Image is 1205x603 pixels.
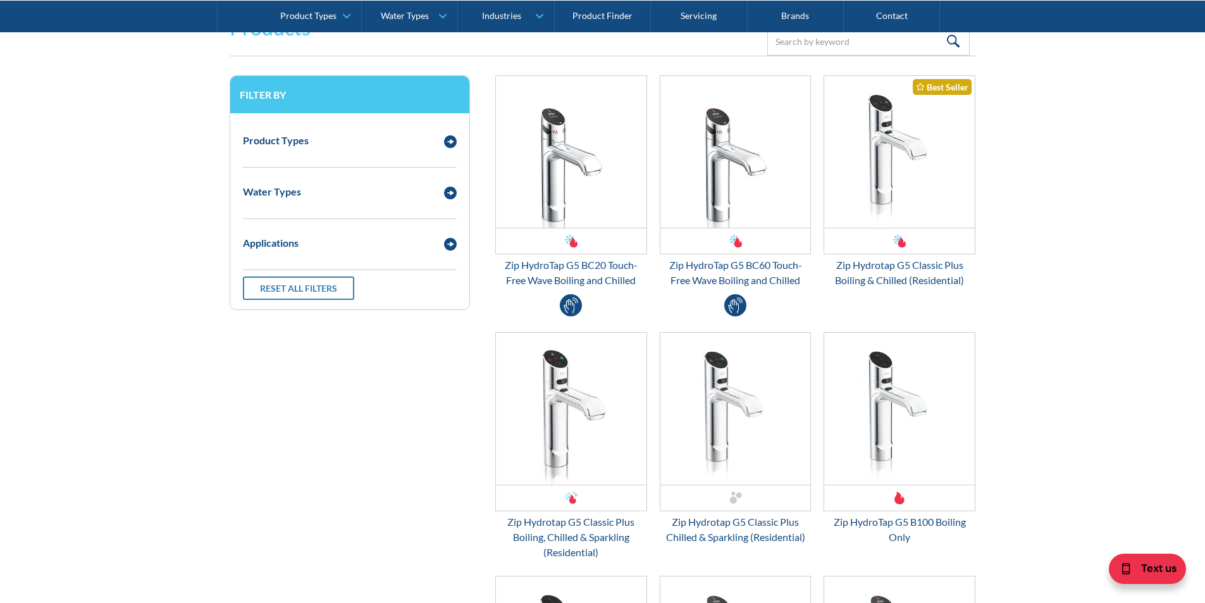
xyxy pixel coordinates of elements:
img: Zip HydroTap G5 BC20 Touch-Free Wave Boiling and Chilled [496,76,646,228]
a: Reset all filters [243,277,354,300]
div: Best Seller [913,79,972,95]
img: Zip HydroTap G5 BC60 Touch-Free Wave Boiling and Chilled [660,76,811,228]
div: Applications [243,235,299,251]
input: Search by keyword [767,27,970,56]
div: Industries [482,10,521,21]
div: Zip Hydrotap G5 Classic Plus Boiling & Chilled (Residential) [824,258,975,288]
img: Zip HydroTap G5 B100 Boiling Only [824,333,975,485]
img: Zip Hydrotap G5 Classic Plus Chilled & Sparkling (Residential) [660,333,811,485]
a: Zip Hydrotap G5 Classic Plus Boiling, Chilled & Sparkling (Residential)Zip Hydrotap G5 Classic Pl... [495,332,647,560]
a: Zip Hydrotap G5 Classic Plus Boiling & Chilled (Residential)Best SellerZip Hydrotap G5 Classic Pl... [824,75,975,288]
a: Zip HydroTap G5 BC60 Touch-Free Wave Boiling and ChilledZip HydroTap G5 BC60 Touch-Free Wave Boil... [660,75,812,288]
div: Product Types [280,10,337,21]
a: Zip HydroTap G5 B100 Boiling OnlyZip HydroTap G5 B100 Boiling Only [824,332,975,545]
div: Product Types [243,133,309,148]
img: Zip Hydrotap G5 Classic Plus Boiling & Chilled (Residential) [824,76,975,228]
div: Water Types [381,10,429,21]
div: Water Types [243,184,301,199]
a: Zip HydroTap G5 BC20 Touch-Free Wave Boiling and ChilledZip HydroTap G5 BC20 Touch-Free Wave Boil... [495,75,647,288]
a: Zip Hydrotap G5 Classic Plus Chilled & Sparkling (Residential)Zip Hydrotap G5 Classic Plus Chille... [660,332,812,545]
div: Zip HydroTap G5 BC60 Touch-Free Wave Boiling and Chilled [660,258,812,288]
div: Zip HydroTap G5 B100 Boiling Only [824,514,975,545]
iframe: podium webchat widget bubble [1104,540,1205,603]
div: Zip HydroTap G5 BC20 Touch-Free Wave Boiling and Chilled [495,258,647,288]
h3: Filter by [240,89,460,101]
div: Zip Hydrotap G5 Classic Plus Chilled & Sparkling (Residential) [660,514,812,545]
div: Zip Hydrotap G5 Classic Plus Boiling, Chilled & Sparkling (Residential) [495,514,647,560]
img: Zip Hydrotap G5 Classic Plus Boiling, Chilled & Sparkling (Residential) [496,333,646,485]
